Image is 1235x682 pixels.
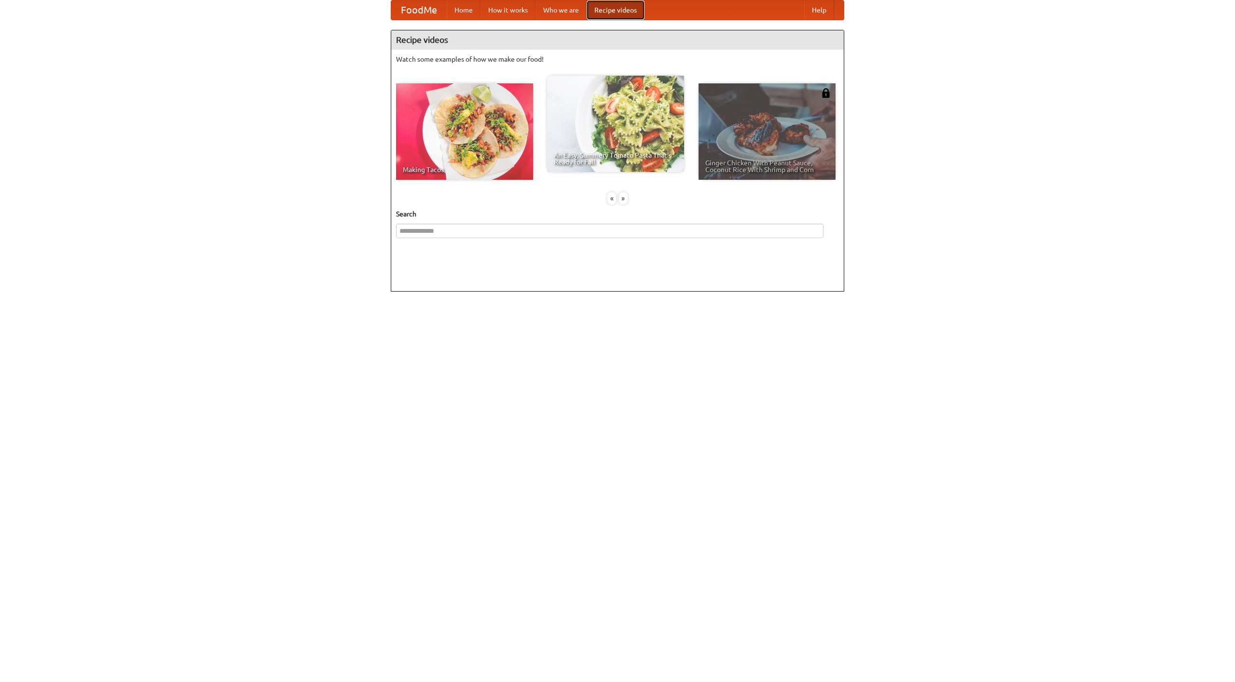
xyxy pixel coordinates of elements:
p: Watch some examples of how we make our food! [396,54,839,64]
div: « [607,192,616,204]
a: Home [447,0,480,20]
span: Making Tacos [403,166,526,173]
h4: Recipe videos [391,30,844,50]
div: » [619,192,628,204]
a: How it works [480,0,535,20]
a: Recipe videos [587,0,645,20]
a: Making Tacos [396,83,533,180]
a: Help [804,0,834,20]
a: FoodMe [391,0,447,20]
span: An Easy, Summery Tomato Pasta That's Ready for Fall [554,152,677,165]
img: 483408.png [821,88,831,98]
h5: Search [396,209,839,219]
a: Who we are [535,0,587,20]
a: An Easy, Summery Tomato Pasta That's Ready for Fall [547,76,684,172]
